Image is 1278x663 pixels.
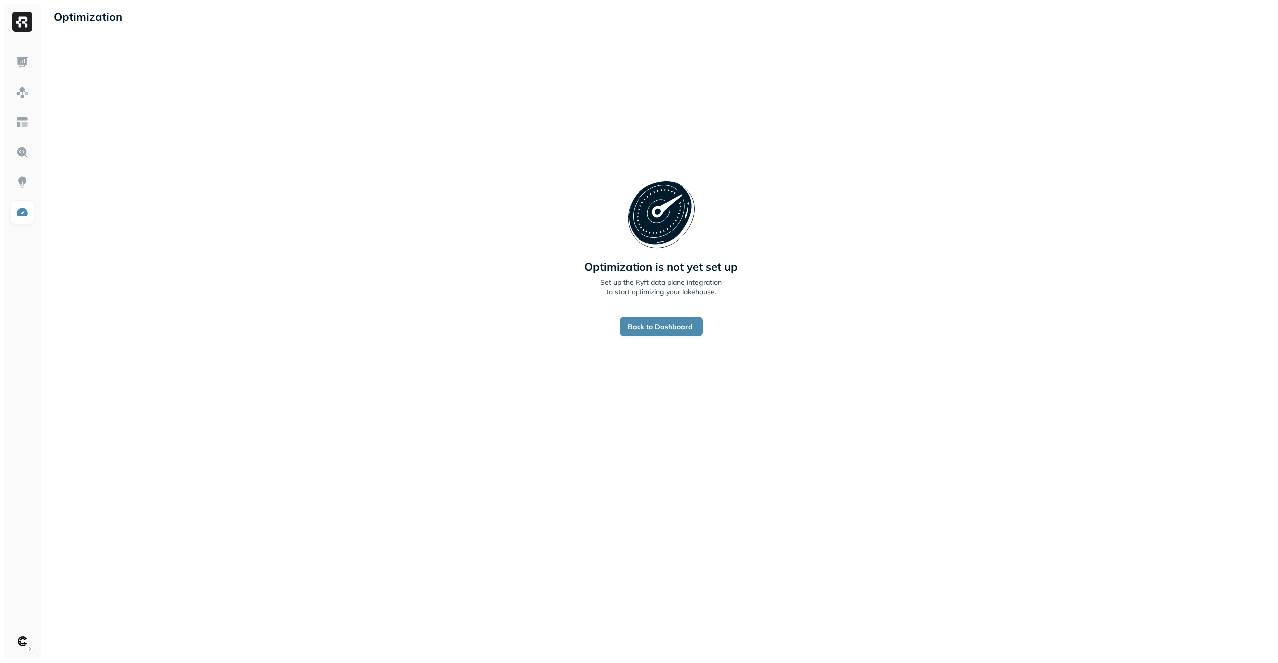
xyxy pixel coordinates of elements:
a: Back to Dashboard [620,317,703,336]
img: Dashboard [16,56,29,69]
p: Set up the Ryft data plane integration to start optimizing your lakehouse. [561,278,761,297]
img: Asset Explorer [16,116,29,129]
img: Assets [16,86,29,99]
p: Optimization is not yet set up [584,260,738,274]
img: Insights [16,176,29,189]
img: Optimization [16,206,29,219]
img: Query Explorer [16,146,29,159]
img: Ryft [12,12,32,32]
img: Clutch [15,634,29,648]
p: Optimization [54,10,122,24]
